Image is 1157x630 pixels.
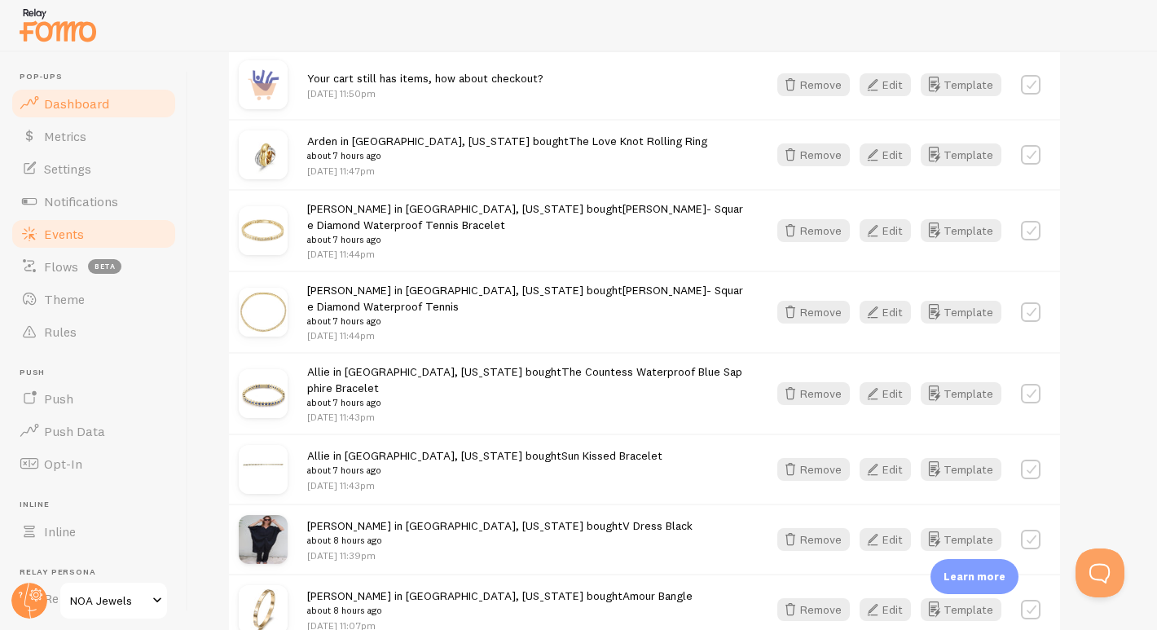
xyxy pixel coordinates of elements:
[307,86,543,100] p: [DATE] 11:50pm
[10,382,178,415] a: Push
[860,382,911,405] button: Edit
[307,71,543,86] span: Your cart still has items, how about checkout?
[10,515,178,548] a: Inline
[860,219,911,242] button: Edit
[239,60,288,109] img: purchase.jpg
[921,219,1001,242] button: Template
[1076,548,1124,597] iframe: Help Scout Beacon - Open
[10,250,178,283] a: Flows beta
[307,247,748,261] p: [DATE] 11:44pm
[307,448,662,478] span: Allie in [GEOGRAPHIC_DATA], [US_STATE] bought
[569,134,707,148] a: The Love Knot Rolling Ring
[307,134,707,164] span: Arden in [GEOGRAPHIC_DATA], [US_STATE] bought
[239,515,288,564] img: v-dress-black-1354012_small.jpg
[307,201,743,231] a: [PERSON_NAME]- Square Diamond Waterproof Tennis Bracelet
[307,478,662,492] p: [DATE] 11:43pm
[777,528,850,551] button: Remove
[44,324,77,340] span: Rules
[307,201,748,247] span: [PERSON_NAME] in [GEOGRAPHIC_DATA], [US_STATE] bought
[10,415,178,447] a: Push Data
[860,598,921,621] a: Edit
[10,218,178,250] a: Events
[860,528,921,551] a: Edit
[44,226,84,242] span: Events
[307,364,742,394] a: The Countess Waterproof Blue Sapphire Bracelet
[239,369,288,418] img: the-countess-waterproof-blue-sapphire-bracelet-5680583_small.png
[921,143,1001,166] button: Template
[44,258,78,275] span: Flows
[860,301,911,324] button: Edit
[561,448,662,463] a: Sun Kissed Bracelet
[777,458,850,481] button: Remove
[239,130,288,179] img: the-love-knot-288698_small.jpg
[10,447,178,480] a: Opt-In
[307,533,693,548] small: about 8 hours ago
[239,445,288,494] img: sun-kissed-bracelet-368300_small.jpg
[307,395,748,410] small: about 7 hours ago
[622,518,693,533] a: V Dress Black
[921,598,1001,621] button: Template
[10,87,178,120] a: Dashboard
[777,382,850,405] button: Remove
[20,500,178,510] span: Inline
[930,559,1018,594] div: Learn more
[239,206,288,255] img: le-carreau-square-diamond-waterproof-tennis-bracelet-8967251_small.png
[860,458,911,481] button: Edit
[777,301,850,324] button: Remove
[20,368,178,378] span: Push
[44,456,82,472] span: Opt-In
[921,73,1001,96] button: Template
[777,143,850,166] button: Remove
[921,382,1001,405] button: Template
[860,382,921,405] a: Edit
[777,219,850,242] button: Remove
[307,364,748,410] span: Allie in [GEOGRAPHIC_DATA], [US_STATE] bought
[860,219,921,242] a: Edit
[860,458,921,481] a: Edit
[44,523,76,540] span: Inline
[307,283,748,328] span: [PERSON_NAME] in [GEOGRAPHIC_DATA], [US_STATE] bought
[20,567,178,578] span: Relay Persona
[20,72,178,82] span: Pop-ups
[44,161,91,177] span: Settings
[44,291,85,307] span: Theme
[307,164,707,178] p: [DATE] 11:47pm
[860,301,921,324] a: Edit
[307,588,693,619] span: [PERSON_NAME] in [GEOGRAPHIC_DATA], [US_STATE] bought
[17,4,99,46] img: fomo-relay-logo-orange.svg
[88,259,121,274] span: beta
[70,591,147,610] span: NOA Jewels
[307,548,693,562] p: [DATE] 11:39pm
[307,232,748,247] small: about 7 hours ago
[860,143,921,166] a: Edit
[921,301,1001,324] button: Template
[860,73,911,96] button: Edit
[860,143,911,166] button: Edit
[59,581,169,620] a: NOA Jewels
[860,73,921,96] a: Edit
[307,148,707,163] small: about 7 hours ago
[10,152,178,185] a: Settings
[239,288,288,337] img: le-carreau-square-diamond-waterproof-tennis-6414707_small.jpg
[777,73,850,96] button: Remove
[10,120,178,152] a: Metrics
[307,518,693,548] span: [PERSON_NAME] in [GEOGRAPHIC_DATA], [US_STATE] bought
[307,463,662,478] small: about 7 hours ago
[860,598,911,621] button: Edit
[622,588,693,603] a: Amour Bangle
[307,314,748,328] small: about 7 hours ago
[921,458,1001,481] button: Template
[921,528,1001,551] button: Template
[307,410,748,424] p: [DATE] 11:43pm
[44,390,73,407] span: Push
[44,193,118,209] span: Notifications
[307,603,693,618] small: about 8 hours ago
[44,423,105,439] span: Push Data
